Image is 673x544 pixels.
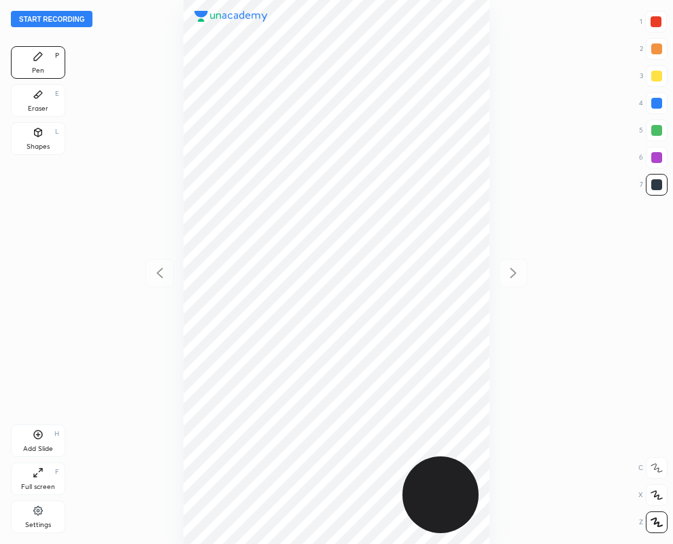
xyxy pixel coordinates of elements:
[28,105,48,112] div: Eraser
[639,511,668,533] div: Z
[21,484,55,490] div: Full screen
[25,522,51,528] div: Settings
[54,431,59,437] div: H
[55,52,59,59] div: P
[27,143,50,150] div: Shapes
[32,67,44,74] div: Pen
[55,469,59,475] div: F
[55,128,59,135] div: L
[640,11,667,33] div: 1
[194,11,268,22] img: logo.38c385cc.svg
[639,92,668,114] div: 4
[638,484,668,506] div: X
[639,120,668,141] div: 5
[640,174,668,196] div: 7
[639,147,668,168] div: 6
[640,65,668,87] div: 3
[55,90,59,97] div: E
[23,446,53,452] div: Add Slide
[11,11,92,27] button: Start recording
[638,457,668,479] div: C
[640,38,668,60] div: 2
